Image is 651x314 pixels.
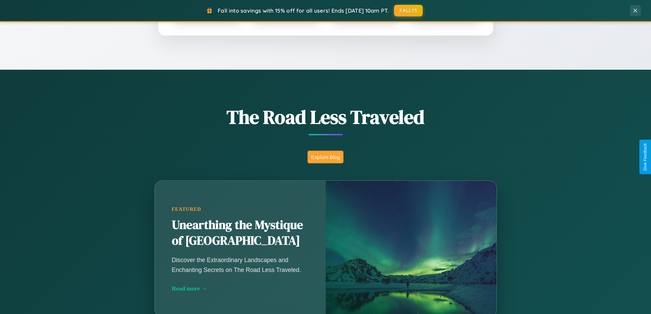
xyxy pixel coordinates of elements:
div: Read more → [172,285,309,292]
button: FALL15 [394,5,423,16]
div: Featured [172,206,309,212]
span: Fall into savings with 15% off for all users! Ends [DATE] 10am PT. [218,7,389,14]
p: Discover the Extraordinary Landscapes and Enchanting Secrets on The Road Less Traveled. [172,255,309,274]
button: Explore Blog [308,151,343,163]
h2: Unearthing the Mystique of [GEOGRAPHIC_DATA] [172,217,309,249]
h1: The Road Less Traveled [121,104,531,130]
div: Give Feedback [643,143,648,171]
